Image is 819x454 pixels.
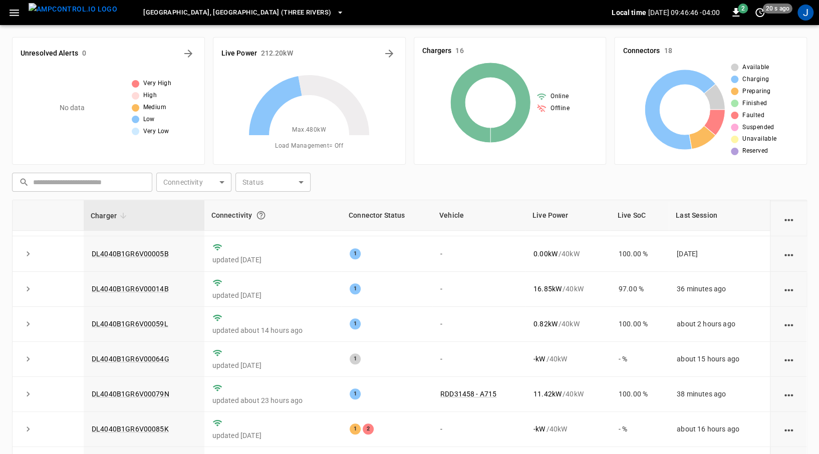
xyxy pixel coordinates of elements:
[143,103,166,113] span: Medium
[381,46,397,62] button: Energy Overview
[92,320,168,328] a: DL4040B1GR6V00059L
[782,354,795,364] div: action cell options
[21,48,78,59] h6: Unresolved Alerts
[92,250,169,258] a: DL4040B1GR6V00005B
[669,200,770,231] th: Last Session
[782,389,795,399] div: action cell options
[92,285,169,293] a: DL4040B1GR6V00014B
[533,354,603,364] div: / 40 kW
[221,48,257,59] h6: Live Power
[21,421,36,436] button: expand row
[350,353,361,364] div: 1
[742,134,776,144] span: Unavailable
[350,423,361,434] div: 1
[292,125,326,135] span: Max. 480 kW
[742,146,768,156] span: Reserved
[60,103,85,113] p: No data
[432,307,525,342] td: -
[143,127,169,137] span: Very Low
[363,423,374,434] div: 2
[29,3,117,16] img: ampcontrol.io logo
[432,236,525,271] td: -
[551,92,569,102] span: Online
[742,111,764,121] span: Faulted
[180,46,196,62] button: All Alerts
[533,319,603,329] div: / 40 kW
[738,4,748,14] span: 2
[623,46,660,57] h6: Connectors
[212,290,334,300] p: updated [DATE]
[611,377,669,412] td: 100.00 %
[669,342,770,377] td: about 15 hours ago
[21,386,36,401] button: expand row
[275,141,343,151] span: Load Management = Off
[742,123,774,133] span: Suspended
[533,284,603,294] div: / 40 kW
[432,342,525,377] td: -
[350,388,361,399] div: 1
[533,284,562,294] p: 16.85 kW
[611,342,669,377] td: - %
[742,87,771,97] span: Preparing
[533,424,545,434] p: - kW
[533,424,603,434] div: / 40 kW
[440,390,496,398] a: RDD31458 - A715
[139,3,348,23] button: [GEOGRAPHIC_DATA], [GEOGRAPHIC_DATA] (Three Rivers)
[533,389,562,399] p: 11.42 kW
[92,355,169,363] a: DL4040B1GR6V00064G
[432,412,525,447] td: -
[212,360,334,370] p: updated [DATE]
[143,79,172,89] span: Very High
[742,63,769,73] span: Available
[611,307,669,342] td: 100.00 %
[212,430,334,440] p: updated [DATE]
[350,318,361,329] div: 1
[763,4,792,14] span: 20 s ago
[551,104,570,114] span: Offline
[782,284,795,294] div: action cell options
[742,99,767,109] span: Finished
[432,200,525,231] th: Vehicle
[21,281,36,296] button: expand row
[21,246,36,261] button: expand row
[422,46,452,57] h6: Chargers
[91,210,130,222] span: Charger
[669,272,770,307] td: 36 minutes ago
[742,75,769,85] span: Charging
[611,272,669,307] td: 97.00 %
[350,248,361,259] div: 1
[350,283,361,294] div: 1
[212,255,334,265] p: updated [DATE]
[92,390,169,398] a: DL4040B1GR6V00079N
[611,236,669,271] td: 100.00 %
[611,200,669,231] th: Live SoC
[782,424,795,434] div: action cell options
[782,249,795,259] div: action cell options
[533,249,603,259] div: / 40 kW
[212,325,334,335] p: updated about 14 hours ago
[143,115,155,125] span: Low
[612,8,646,18] p: Local time
[797,5,813,21] div: profile-icon
[669,412,770,447] td: about 16 hours ago
[533,389,603,399] div: / 40 kW
[782,214,795,224] div: action cell options
[82,48,86,59] h6: 0
[21,351,36,366] button: expand row
[525,200,611,231] th: Live Power
[669,377,770,412] td: 38 minutes ago
[212,395,334,405] p: updated about 23 hours ago
[261,48,293,59] h6: 212.20 kW
[533,319,558,329] p: 0.82 kW
[782,319,795,329] div: action cell options
[92,425,169,433] a: DL4040B1GR6V00085K
[432,272,525,307] td: -
[252,206,270,224] button: Connection between the charger and our software.
[611,412,669,447] td: - %
[21,316,36,331] button: expand row
[342,200,432,231] th: Connector Status
[533,249,558,259] p: 0.00 kW
[752,5,768,21] button: set refresh interval
[143,7,331,19] span: [GEOGRAPHIC_DATA], [GEOGRAPHIC_DATA] (Three Rivers)
[664,46,672,57] h6: 18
